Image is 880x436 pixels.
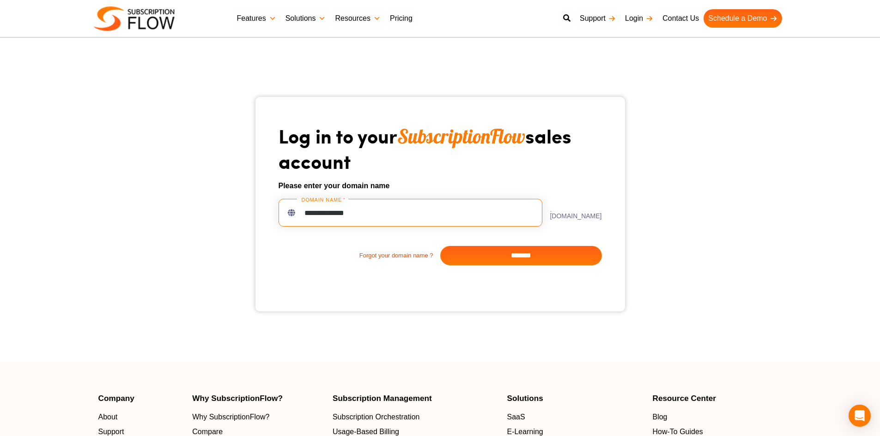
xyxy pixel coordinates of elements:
[575,9,620,28] a: Support
[281,9,331,28] a: Solutions
[652,412,782,423] a: Blog
[279,251,440,260] a: Forgot your domain name ?
[279,180,602,191] h6: Please enter your domain name
[333,412,420,423] span: Subscription Orchestration
[333,394,498,402] h4: Subscription Management
[652,394,782,402] h4: Resource Center
[98,412,183,423] a: About
[507,394,643,402] h4: Solutions
[849,405,871,427] div: Open Intercom Messenger
[542,206,601,219] label: .[DOMAIN_NAME]
[279,124,602,173] h1: Log in to your sales account
[94,6,175,31] img: Subscriptionflow
[652,412,667,423] span: Blog
[397,124,525,149] span: SubscriptionFlow
[232,9,281,28] a: Features
[98,412,118,423] span: About
[658,9,704,28] a: Contact Us
[192,412,269,423] span: Why SubscriptionFlow?
[98,394,183,402] h4: Company
[620,9,658,28] a: Login
[385,9,417,28] a: Pricing
[330,9,385,28] a: Resources
[333,412,498,423] a: Subscription Orchestration
[192,394,323,402] h4: Why SubscriptionFlow?
[192,412,323,423] a: Why SubscriptionFlow?
[507,412,643,423] a: SaaS
[507,412,525,423] span: SaaS
[704,9,782,28] a: Schedule a Demo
